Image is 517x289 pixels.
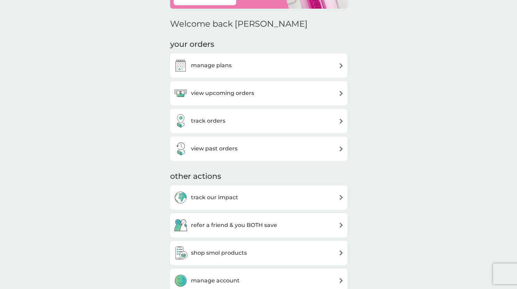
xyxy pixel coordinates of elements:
[339,119,344,124] img: arrow right
[191,144,237,153] h3: view past orders
[191,276,240,285] h3: manage account
[339,63,344,68] img: arrow right
[339,278,344,283] img: arrow right
[339,91,344,96] img: arrow right
[191,248,247,257] h3: shop smol products
[339,146,344,151] img: arrow right
[191,221,277,230] h3: refer a friend & you BOTH save
[191,116,225,125] h3: track orders
[170,171,221,182] h3: other actions
[191,61,232,70] h3: manage plans
[191,193,238,202] h3: track our impact
[339,195,344,200] img: arrow right
[170,19,308,29] h2: Welcome back [PERSON_NAME]
[191,89,254,98] h3: view upcoming orders
[170,39,214,50] h3: your orders
[339,222,344,228] img: arrow right
[339,250,344,255] img: arrow right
